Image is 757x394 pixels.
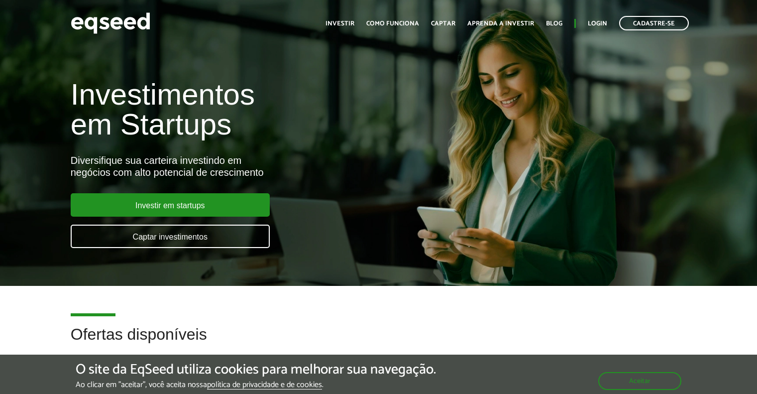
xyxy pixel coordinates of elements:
a: Cadastre-se [619,16,689,30]
button: Aceitar [598,372,681,390]
a: Como funciona [366,20,419,27]
a: Investir em startups [71,193,270,217]
a: Blog [546,20,562,27]
a: Aprenda a investir [467,20,534,27]
a: Captar investimentos [71,225,270,248]
p: Ao clicar em "aceitar", você aceita nossa . [76,380,436,390]
div: Diversifique sua carteira investindo em negócios com alto potencial de crescimento [71,154,434,178]
a: Login [588,20,607,27]
a: Captar [431,20,455,27]
a: política de privacidade e de cookies [207,381,322,390]
h5: O site da EqSeed utiliza cookies para melhorar sua navegação. [76,362,436,378]
h2: Ofertas disponíveis [71,326,687,358]
a: Investir [325,20,354,27]
h1: Investimentos em Startups [71,80,434,139]
img: EqSeed [71,10,150,36]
